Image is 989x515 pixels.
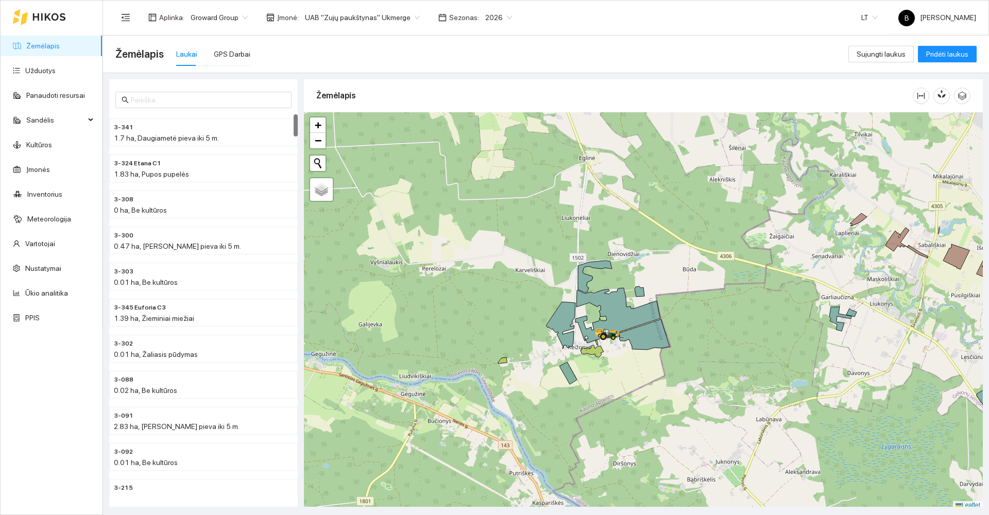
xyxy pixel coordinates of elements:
[114,339,133,349] span: 3-302
[918,50,977,58] a: Pridėti laukus
[159,12,184,23] span: Aplinka :
[848,50,914,58] a: Sujungti laukus
[310,178,333,201] a: Layers
[485,10,512,25] span: 2026
[114,159,161,168] span: 3-324 Etana C1
[905,10,909,26] span: B
[114,411,133,421] span: 3-091
[913,92,929,100] span: column-width
[438,13,447,22] span: calendar
[913,88,929,104] button: column-width
[114,458,178,467] span: 0.01 ha, Be kultūros
[315,134,321,147] span: −
[114,195,133,204] span: 3-308
[26,91,85,99] a: Panaudoti resursai
[305,10,420,25] span: UAB "Zujų paukštynas" Ukmerge
[25,264,61,272] a: Nustatymai
[114,375,133,385] span: 3-088
[27,190,62,198] a: Inventorius
[114,422,240,431] span: 2.83 ha, [PERSON_NAME] pieva iki 5 m.
[191,10,248,25] span: Groward Group
[25,289,68,297] a: Ūkio analitika
[114,278,178,286] span: 0.01 ha, Be kultūros
[848,46,914,62] button: Sujungti laukus
[918,46,977,62] button: Pridėti laukus
[122,96,129,104] span: search
[131,94,285,106] input: Paieška
[114,303,166,313] span: 3-345 Euforia C3
[26,42,60,50] a: Žemėlapis
[114,242,241,250] span: 0.47 ha, [PERSON_NAME] pieva iki 5 m.
[898,13,976,22] span: [PERSON_NAME]
[26,141,52,149] a: Kultūros
[115,7,136,28] button: menu-fold
[114,231,133,241] span: 3-300
[114,314,194,322] span: 1.39 ha, Žieminiai miežiai
[114,350,198,358] span: 0.01 ha, Žaliasis pūdymas
[176,48,197,60] div: Laukai
[115,46,164,62] span: Žemėlapis
[25,239,55,248] a: Vartotojai
[926,48,968,60] span: Pridėti laukus
[310,117,326,133] a: Zoom in
[277,12,299,23] span: Įmonė :
[148,13,157,22] span: layout
[114,170,189,178] span: 1.83 ha, Pupos pupelės
[25,314,40,322] a: PPIS
[310,156,326,171] button: Initiate a new search
[26,110,85,130] span: Sandėlis
[114,134,219,142] span: 1.7 ha, Daugiametė pieva iki 5 m.
[27,215,71,223] a: Meteorologija
[315,118,321,131] span: +
[956,502,980,509] a: Leaflet
[114,267,133,277] span: 3-303
[114,206,167,214] span: 0 ha, Be kultūros
[26,165,50,174] a: Įmonės
[114,386,177,394] span: 0.02 ha, Be kultūros
[114,123,133,132] span: 3-341
[266,13,275,22] span: shop
[449,12,479,23] span: Sezonas :
[114,483,133,493] span: 3-215
[857,48,906,60] span: Sujungti laukus
[121,13,130,22] span: menu-fold
[114,447,133,457] span: 3-092
[310,133,326,148] a: Zoom out
[214,48,250,60] div: GPS Darbai
[861,10,878,25] span: LT
[316,81,913,110] div: Žemėlapis
[25,66,56,75] a: Užduotys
